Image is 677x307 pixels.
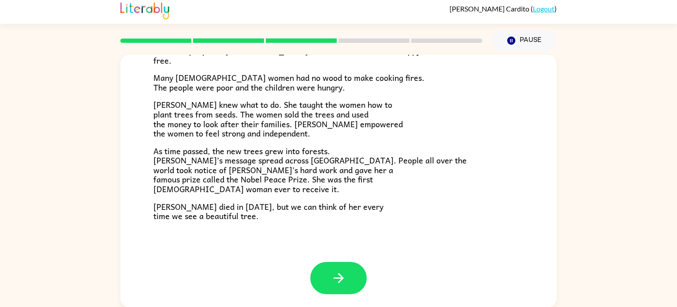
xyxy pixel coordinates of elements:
[153,200,383,223] span: [PERSON_NAME] died in [DATE], but we can think of her every time we see a beautiful tree.
[153,71,424,94] span: Many [DEMOGRAPHIC_DATA] women had no wood to make cooking fires. The people were poor and the chi...
[533,4,554,13] a: Logout
[153,144,467,195] span: As time passed, the new trees grew into forests. [PERSON_NAME]’s message spread across [GEOGRAPHI...
[450,4,531,13] span: [PERSON_NAME] Cardito
[450,4,557,13] div: ( )
[153,98,403,140] span: [PERSON_NAME] knew what to do. She taught the women how to plant trees from seeds. The women sold...
[493,30,557,51] button: Pause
